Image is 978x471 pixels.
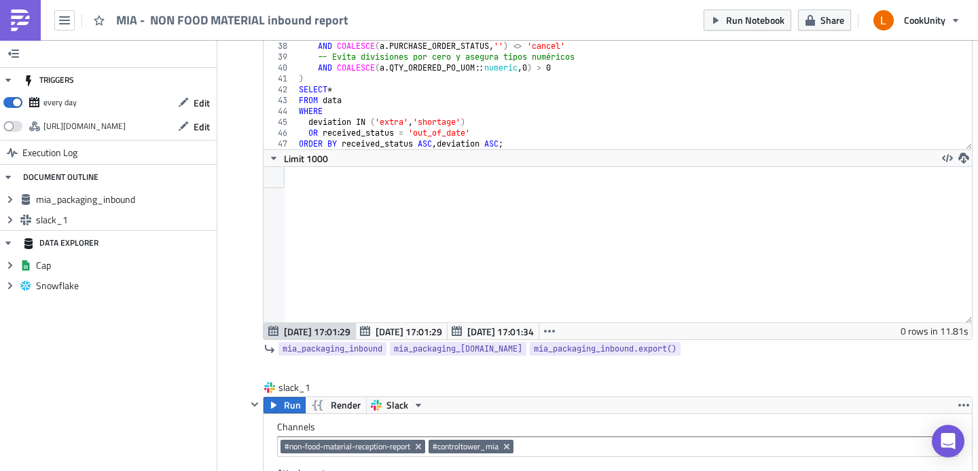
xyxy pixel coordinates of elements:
[283,342,382,356] span: mia_packaging_inbound
[264,62,296,73] div: 40
[726,13,784,27] span: Run Notebook
[413,440,425,453] button: Remove Tag
[36,214,213,226] span: slack_1
[23,165,98,189] div: DOCUMENT OUTLINE
[5,98,674,109] p: NOTE: If the message does not contain an attachment, then no issues to report.
[932,425,964,457] div: Open Intercom Messenger
[5,53,674,64] p: Shortage - Extra total overall (Criteria: +/- 10% variance or more.)
[798,10,851,31] button: Share
[264,150,333,166] button: Limit 1000
[285,441,410,452] span: #non-food-material-reception-report
[366,397,429,413] button: Slack
[36,280,213,292] span: Snowflake
[467,324,534,339] span: [DATE] 17:01:34
[284,397,301,413] span: Run
[264,128,296,138] div: 46
[194,96,210,110] span: Edit
[10,10,31,31] img: PushMetrics
[376,324,442,339] span: [DATE] 17:01:29
[355,323,448,339] button: [DATE] 17:01:29
[194,119,210,134] span: Edit
[277,421,958,433] label: Channels
[5,5,674,109] body: Rich Text Area. Press ALT-0 for help.
[5,68,674,79] p: Latency
[534,342,676,356] span: mia_packaging_inbound.export()
[171,116,217,137] button: Edit
[264,52,296,62] div: 39
[433,441,499,452] span: #controltower_mia
[820,13,844,27] span: Share
[264,397,306,413] button: Run
[331,397,361,413] span: Render
[264,138,296,149] div: 47
[901,323,968,339] div: 0 rows in 11.81s
[171,92,217,113] button: Edit
[264,106,296,117] div: 44
[36,259,213,271] span: Cap
[278,381,333,394] span: slack_1
[284,324,350,339] span: [DATE] 17:01:29
[394,342,522,356] span: mia_packaging_[DOMAIN_NAME]
[865,5,968,35] button: CookUnity
[390,342,526,356] a: mia_packaging_[DOMAIN_NAME]
[284,151,328,166] span: Limit 1000
[530,342,681,356] a: mia_packaging_inbound.export()
[904,13,945,27] span: CookUnity
[36,193,213,206] span: mia_packaging_inbound
[43,92,77,113] div: every day
[264,95,296,106] div: 43
[5,5,674,49] p: Miami Store @alexvera Non-food material inbound Daily Report Issues:
[501,440,513,453] button: Remove Tag
[247,396,263,413] button: Hide content
[872,9,895,32] img: Avatar
[264,117,296,128] div: 45
[305,397,367,413] button: Render
[264,84,296,95] div: 42
[264,73,296,84] div: 41
[23,231,98,255] div: DATA EXPLORER
[447,323,539,339] button: [DATE] 17:01:34
[43,116,126,136] div: https://pushmetrics.io/api/v1/report/75rQdGdoZ4/webhook?token=2fed65bc6c2642dd89388c9f462495e2
[278,342,386,356] a: mia_packaging_inbound
[22,140,77,165] span: Execution Log
[704,10,791,31] button: Run Notebook
[264,41,296,52] div: 38
[386,397,408,413] span: Slack
[116,12,350,28] span: MIA - NON FOOD MATERIAL inbound report
[264,323,356,339] button: [DATE] 17:01:29
[23,68,74,92] div: TRIGGERS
